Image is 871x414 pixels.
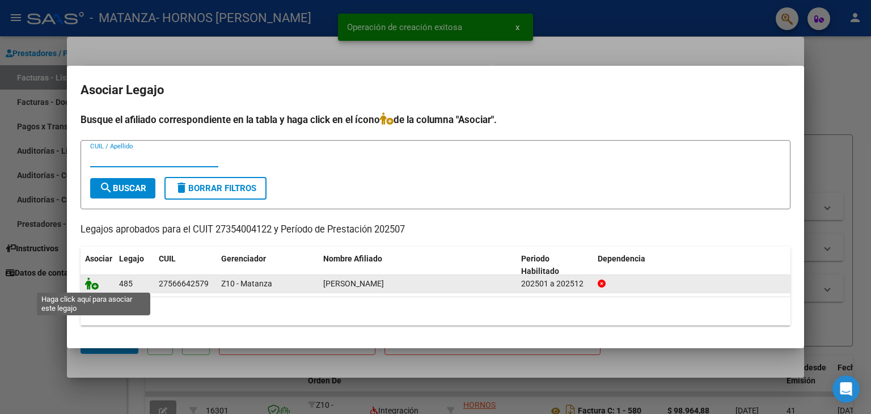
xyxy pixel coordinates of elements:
[175,181,188,195] mat-icon: delete
[159,254,176,263] span: CUIL
[517,247,593,284] datatable-header-cell: Periodo Habilitado
[598,254,645,263] span: Dependencia
[154,247,217,284] datatable-header-cell: CUIL
[81,112,790,127] h4: Busque el afiliado correspondiente en la tabla y haga click en el ícono de la columna "Asociar".
[221,279,272,288] span: Z10 - Matanza
[175,183,256,193] span: Borrar Filtros
[164,177,267,200] button: Borrar Filtros
[323,254,382,263] span: Nombre Afiliado
[99,183,146,193] span: Buscar
[521,277,589,290] div: 202501 a 202512
[593,247,791,284] datatable-header-cell: Dependencia
[521,254,559,276] span: Periodo Habilitado
[319,247,517,284] datatable-header-cell: Nombre Afiliado
[119,279,133,288] span: 485
[85,254,112,263] span: Asociar
[159,277,209,290] div: 27566642579
[323,279,384,288] span: RODRIGUEZ BERGUÑAN ARUNA SARAHI
[81,223,790,237] p: Legajos aprobados para el CUIT 27354004122 y Período de Prestación 202507
[115,247,154,284] datatable-header-cell: Legajo
[81,79,790,101] h2: Asociar Legajo
[832,375,860,403] div: Open Intercom Messenger
[217,247,319,284] datatable-header-cell: Gerenciador
[90,178,155,198] button: Buscar
[81,297,790,326] div: 1 registros
[221,254,266,263] span: Gerenciador
[119,254,144,263] span: Legajo
[81,247,115,284] datatable-header-cell: Asociar
[99,181,113,195] mat-icon: search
